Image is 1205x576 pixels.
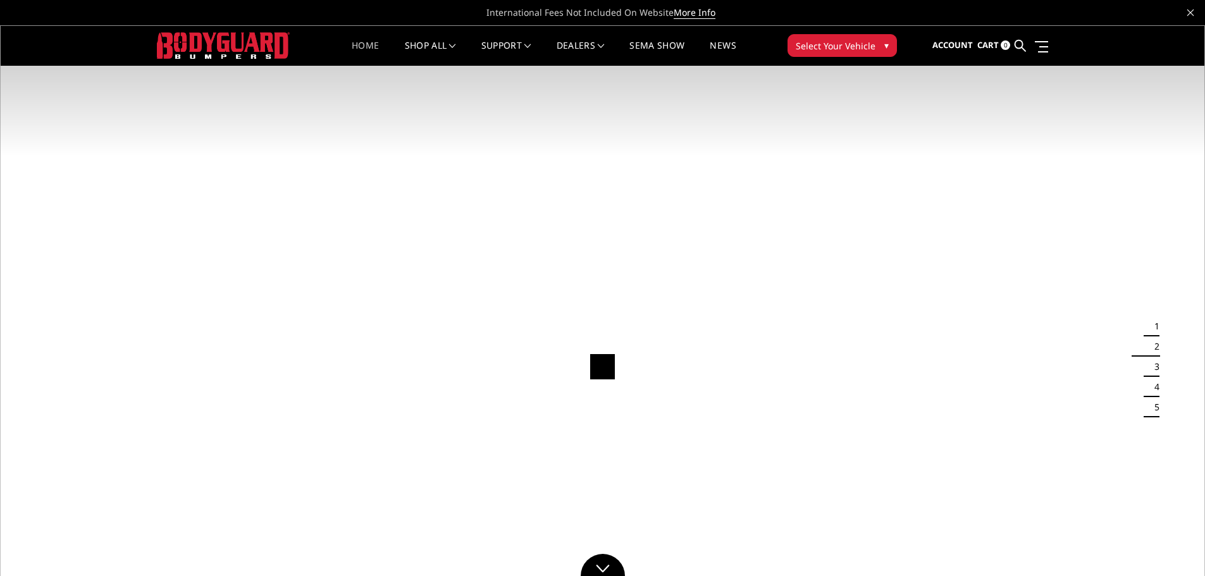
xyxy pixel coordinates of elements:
span: ▾ [884,39,889,52]
span: Select Your Vehicle [796,39,875,52]
a: More Info [674,6,715,19]
a: Account [932,28,973,63]
a: Click to Down [581,554,625,576]
a: Support [481,41,531,66]
a: SEMA Show [629,41,684,66]
a: Cart 0 [977,28,1010,63]
button: 3 of 5 [1147,357,1159,377]
button: 5 of 5 [1147,397,1159,417]
button: 4 of 5 [1147,377,1159,397]
span: 0 [1001,40,1010,50]
a: News [710,41,736,66]
button: 2 of 5 [1147,336,1159,357]
a: Dealers [557,41,605,66]
span: Account [932,39,973,51]
a: shop all [405,41,456,66]
a: Home [352,41,379,66]
button: 1 of 5 [1147,316,1159,336]
button: Select Your Vehicle [788,34,897,57]
img: BODYGUARD BUMPERS [157,32,290,58]
span: Cart [977,39,999,51]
